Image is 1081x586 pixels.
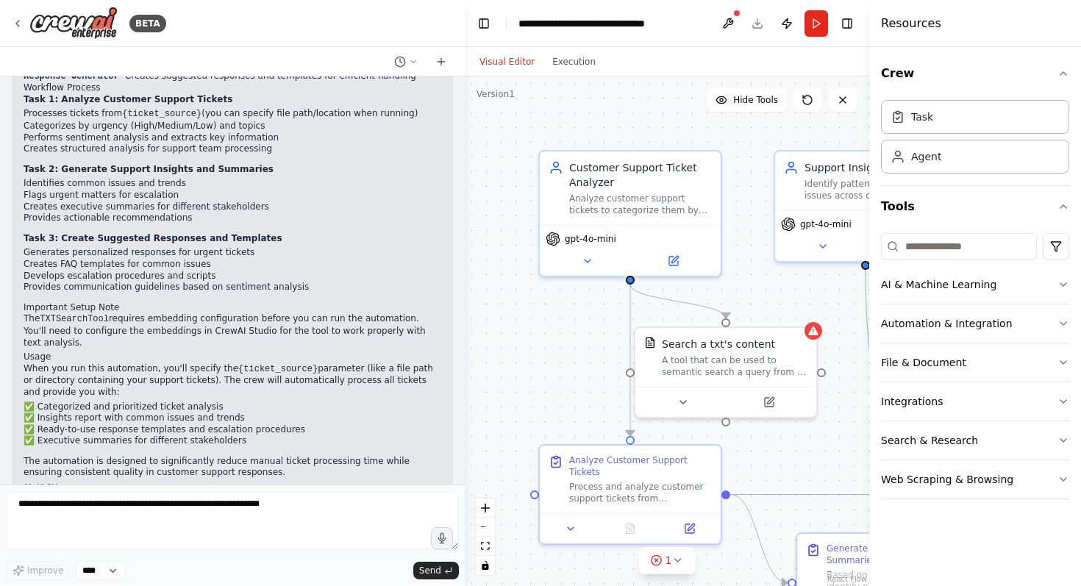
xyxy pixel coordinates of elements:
[129,15,166,32] div: BETA
[476,556,495,575] button: toggle interactivity
[538,150,722,277] div: Customer Support Ticket AnalyzerAnalyze customer support tickets to categorize them by urgency le...
[477,88,515,100] div: Version 1
[543,53,604,71] button: Execution
[24,201,441,213] li: Creates executive summaries for different stakeholders
[6,561,70,580] button: Improve
[24,178,441,190] li: Identifies common issues and trends
[881,94,1069,185] div: Crew
[24,212,441,224] li: Provides actionable recommendations
[662,354,807,378] div: A tool that can be used to semantic search a query from a txt's content.
[599,520,662,537] button: No output available
[27,565,63,576] span: Improve
[800,218,852,230] span: gpt-4o-mini
[644,337,656,349] img: TXTSearchTool
[24,71,119,82] code: Response Generator
[24,313,441,349] p: The requires embedding configuration before you can run the automation. You'll need to configure ...
[24,271,441,282] li: Develops escalation procedures and scripts
[881,227,1069,511] div: Tools
[664,520,715,537] button: Open in side panel
[388,53,424,71] button: Switch to previous chat
[24,121,441,132] li: Categorizes by urgency (High/Medium/Low) and topics
[24,190,441,201] li: Flags urgent matters for escalation
[827,575,867,583] a: React Flow attribution
[827,543,969,566] div: Generate Support Insights and Summaries
[569,193,712,216] div: Analyze customer support tickets to categorize them by urgency level (high, medium, low) and topi...
[911,110,933,124] div: Task
[24,351,441,363] h2: Usage
[24,94,232,104] strong: Task 1: Analyze Customer Support Tickets
[122,109,201,119] code: {ticket_source}
[858,270,895,524] g: Edge from c7d83d82-2caa-485e-8a22-3a33d562b67d to 0926dfce-b61a-48eb-a9f2-90696c9782d7
[881,382,1069,421] button: Integrations
[24,435,441,447] li: ✅ Executive summaries for different stakeholders
[632,252,715,270] button: Open in side panel
[634,326,818,418] div: TXTSearchToolSearch a txt's contentA tool that can be used to semantic search a query from a txt'...
[419,565,441,576] span: Send
[29,7,118,40] img: Logo
[24,143,441,155] li: Creates structured analysis for support team processing
[24,282,441,293] li: Provides communication guidelines based on sentiment analysis
[24,363,441,399] p: When you run this automation, you'll specify the parameter (like a file path or directory contain...
[40,314,109,324] code: TXTSearchTool
[730,487,1045,502] g: Edge from 49b75ef7-8324-473d-ac03-195b1b853fcb to 4f4503d7-7b31-40e8-a790-146028b30edc
[24,108,441,121] li: Processes tickets from (you can specify file path/location when running)
[24,82,441,94] h2: Workflow Process
[476,518,495,537] button: zoom out
[569,454,712,478] div: Analyze Customer Support Tickets
[24,247,441,259] li: Generates personalized responses for urgent tickets
[569,160,712,190] div: Customer Support Ticket Analyzer
[881,343,1069,382] button: File & Document
[24,132,441,144] li: Performs sentiment analysis and extracts key information
[774,150,957,262] div: Support Insights SpecialistIdentify patterns and common issues across customer support tickets, g...
[24,401,441,413] li: ✅ Categorized and prioritized ticket analysis
[476,499,495,518] button: zoom in
[662,337,775,351] div: Search a txt's content
[476,499,495,575] div: React Flow controls
[881,265,1069,304] button: AI & Machine Learning
[24,302,441,314] h2: Important Setup Note
[24,482,441,493] div: 01:43 PM
[24,71,441,83] li: - Creates suggested responses and templates for efficient handling
[538,444,722,545] div: Analyze Customer Support TicketsProcess and analyze customer support tickets from {ticket_source}...
[804,178,947,201] div: Identify patterns and common issues across customer support tickets, generate comprehensive summa...
[431,527,453,549] button: Click to speak your automation idea
[569,481,712,504] div: Process and analyze customer support tickets from {ticket_source}. Read through each ticket and c...
[24,233,282,243] strong: Task 3: Create Suggested Responses and Templates
[474,13,494,34] button: Hide left sidebar
[666,553,672,568] span: 1
[911,149,941,164] div: Agent
[24,424,441,436] li: ✅ Ready-to-use response templates and escalation procedures
[24,412,441,424] li: ✅ Insights report with common issues and trends
[476,537,495,556] button: fit view
[881,304,1069,343] button: Automation & Integration
[565,233,616,245] span: gpt-4o-mini
[881,15,941,32] h4: Resources
[518,16,684,31] nav: breadcrumb
[639,547,696,574] button: 1
[727,393,810,411] button: Open in side panel
[24,456,441,479] p: The automation is designed to significantly reduce manual ticket processing time while ensuring c...
[733,94,778,106] span: Hide Tools
[429,53,453,71] button: Start a new chat
[707,88,787,112] button: Hide Tools
[623,285,638,436] g: Edge from 54da37b5-aa2a-4c90-a071-75b24b8b5400 to 49b75ef7-8324-473d-ac03-195b1b853fcb
[471,53,543,71] button: Visual Editor
[24,164,274,174] strong: Task 2: Generate Support Insights and Summaries
[881,460,1069,499] button: Web Scraping & Browsing
[24,259,441,271] li: Creates FAQ templates for common issues
[881,421,1069,460] button: Search & Research
[804,160,947,175] div: Support Insights Specialist
[238,364,318,374] code: {ticket_source}
[413,562,459,579] button: Send
[881,186,1069,227] button: Tools
[881,53,1069,94] button: Crew
[837,13,857,34] button: Hide right sidebar
[623,285,733,318] g: Edge from 54da37b5-aa2a-4c90-a071-75b24b8b5400 to 0a7e4934-7c6d-40f7-abe8-9d7b0b65970c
